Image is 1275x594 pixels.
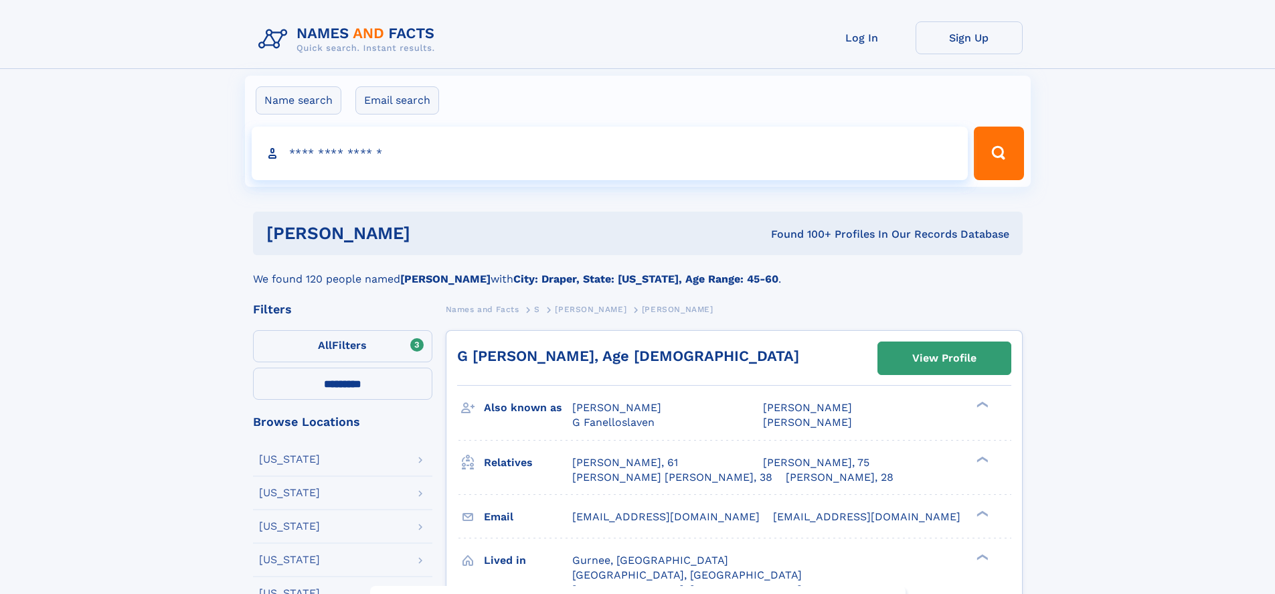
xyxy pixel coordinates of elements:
span: [PERSON_NAME] [642,305,713,314]
a: [PERSON_NAME], 61 [572,455,678,470]
h3: Also known as [484,396,572,419]
span: G Fanelloslaven [572,416,655,429]
h3: Lived in [484,549,572,572]
b: City: Draper, State: [US_STATE], Age Range: 45-60 [513,273,778,285]
span: [EMAIL_ADDRESS][DOMAIN_NAME] [773,510,960,523]
input: search input [252,127,968,180]
span: [PERSON_NAME] [763,416,852,429]
div: ❯ [973,509,989,518]
span: [EMAIL_ADDRESS][DOMAIN_NAME] [572,510,760,523]
a: G [PERSON_NAME], Age [DEMOGRAPHIC_DATA] [457,348,799,364]
h3: Relatives [484,451,572,474]
span: All [318,339,332,352]
span: Gurnee, [GEOGRAPHIC_DATA] [572,554,728,567]
div: Found 100+ Profiles In Our Records Database [590,227,1009,242]
div: Browse Locations [253,416,432,428]
span: S [534,305,540,314]
a: [PERSON_NAME], 75 [763,455,869,470]
div: [US_STATE] [259,454,320,465]
a: [PERSON_NAME] [555,301,626,317]
a: Sign Up [916,21,1023,54]
div: [US_STATE] [259,554,320,565]
a: Names and Facts [446,301,519,317]
div: [US_STATE] [259,488,320,498]
span: [GEOGRAPHIC_DATA], [GEOGRAPHIC_DATA] [572,569,802,581]
div: ❯ [973,400,989,409]
div: We found 120 people named with . [253,255,1023,287]
h1: [PERSON_NAME] [266,225,591,242]
div: ❯ [973,455,989,463]
span: [PERSON_NAME] [555,305,626,314]
label: Name search [256,86,341,115]
div: ❯ [973,552,989,561]
a: Log In [809,21,916,54]
h3: Email [484,506,572,528]
img: Logo Names and Facts [253,21,446,58]
a: [PERSON_NAME] [PERSON_NAME], 38 [572,470,772,485]
span: [PERSON_NAME] [763,401,852,414]
div: View Profile [912,343,976,374]
label: Email search [355,86,439,115]
b: [PERSON_NAME] [400,273,491,285]
label: Filters [253,330,432,362]
span: [PERSON_NAME] [572,401,661,414]
div: Filters [253,303,432,315]
a: S [534,301,540,317]
div: [US_STATE] [259,521,320,532]
a: [PERSON_NAME], 28 [786,470,894,485]
a: View Profile [878,342,1011,374]
button: Search Button [974,127,1023,180]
